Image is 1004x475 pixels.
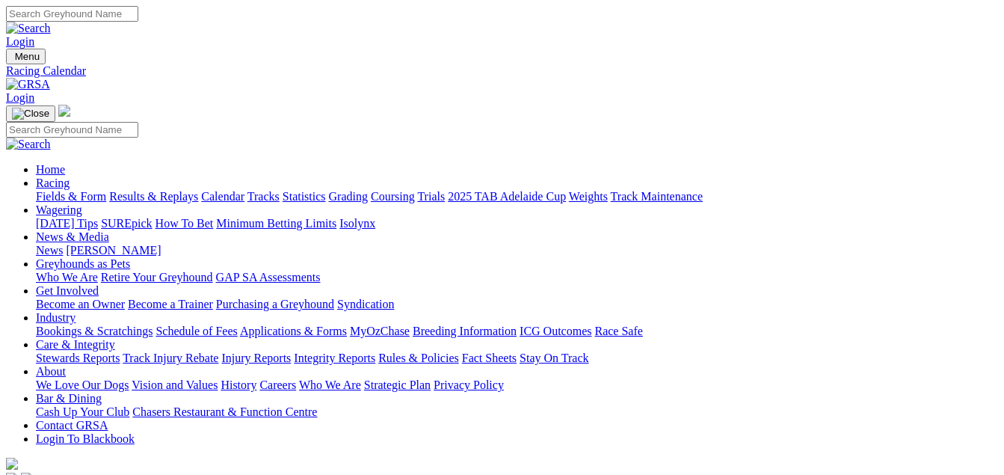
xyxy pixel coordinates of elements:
a: Minimum Betting Limits [216,217,336,230]
img: Search [6,138,51,151]
a: Login [6,35,34,48]
img: GRSA [6,78,50,91]
img: logo-grsa-white.png [6,458,18,470]
div: Greyhounds as Pets [36,271,998,284]
a: Breeding Information [413,325,517,337]
a: SUREpick [101,217,152,230]
input: Search [6,6,138,22]
a: Track Injury Rebate [123,352,218,364]
div: About [36,379,998,392]
a: Integrity Reports [294,352,375,364]
a: Login To Blackbook [36,432,135,445]
a: We Love Our Dogs [36,379,129,391]
a: How To Bet [155,217,214,230]
a: Cash Up Your Club [36,405,129,418]
a: Weights [569,190,608,203]
a: Schedule of Fees [155,325,237,337]
input: Search [6,122,138,138]
img: Search [6,22,51,35]
a: Race Safe [594,325,642,337]
a: Syndication [337,298,394,310]
div: Industry [36,325,998,338]
a: Get Involved [36,284,99,297]
a: ICG Outcomes [520,325,591,337]
a: Stay On Track [520,352,588,364]
a: News & Media [36,230,109,243]
a: GAP SA Assessments [216,271,321,284]
a: Stewards Reports [36,352,120,364]
a: Greyhounds as Pets [36,257,130,270]
a: Become an Owner [36,298,125,310]
a: Fact Sheets [462,352,517,364]
a: Home [36,163,65,176]
a: News [36,244,63,257]
a: Track Maintenance [611,190,703,203]
div: News & Media [36,244,998,257]
a: Tracks [247,190,280,203]
button: Toggle navigation [6,49,46,64]
a: Fields & Form [36,190,106,203]
a: Trials [417,190,445,203]
a: Industry [36,311,76,324]
button: Toggle navigation [6,105,55,122]
a: MyOzChase [350,325,410,337]
div: Get Involved [36,298,998,311]
a: [PERSON_NAME] [66,244,161,257]
a: Careers [259,379,296,391]
a: Wagering [36,203,82,216]
div: Racing [36,190,998,203]
a: Privacy Policy [434,379,504,391]
a: Strategic Plan [364,379,431,391]
a: Results & Replays [109,190,198,203]
a: Contact GRSA [36,419,108,432]
span: Menu [15,51,40,62]
a: Login [6,91,34,104]
a: Who We Are [299,379,361,391]
a: Chasers Restaurant & Function Centre [132,405,317,418]
a: Statistics [283,190,326,203]
a: [DATE] Tips [36,217,98,230]
a: Rules & Policies [378,352,459,364]
a: Grading [329,190,368,203]
a: Racing Calendar [6,64,998,78]
a: About [36,365,66,378]
a: Injury Reports [221,352,291,364]
a: Vision and Values [132,379,218,391]
img: logo-grsa-white.png [58,105,70,117]
div: Care & Integrity [36,352,998,365]
a: Calendar [201,190,244,203]
img: Close [12,108,49,120]
a: History [221,379,256,391]
a: Purchasing a Greyhound [216,298,334,310]
a: Become a Trainer [128,298,213,310]
a: Bar & Dining [36,392,102,405]
a: Care & Integrity [36,338,115,351]
a: Who We Are [36,271,98,284]
a: 2025 TAB Adelaide Cup [448,190,566,203]
a: Coursing [371,190,415,203]
a: Isolynx [339,217,375,230]
a: Racing [36,177,70,189]
a: Retire Your Greyhound [101,271,213,284]
a: Applications & Forms [240,325,347,337]
a: Bookings & Scratchings [36,325,153,337]
div: Bar & Dining [36,405,998,419]
div: Wagering [36,217,998,230]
